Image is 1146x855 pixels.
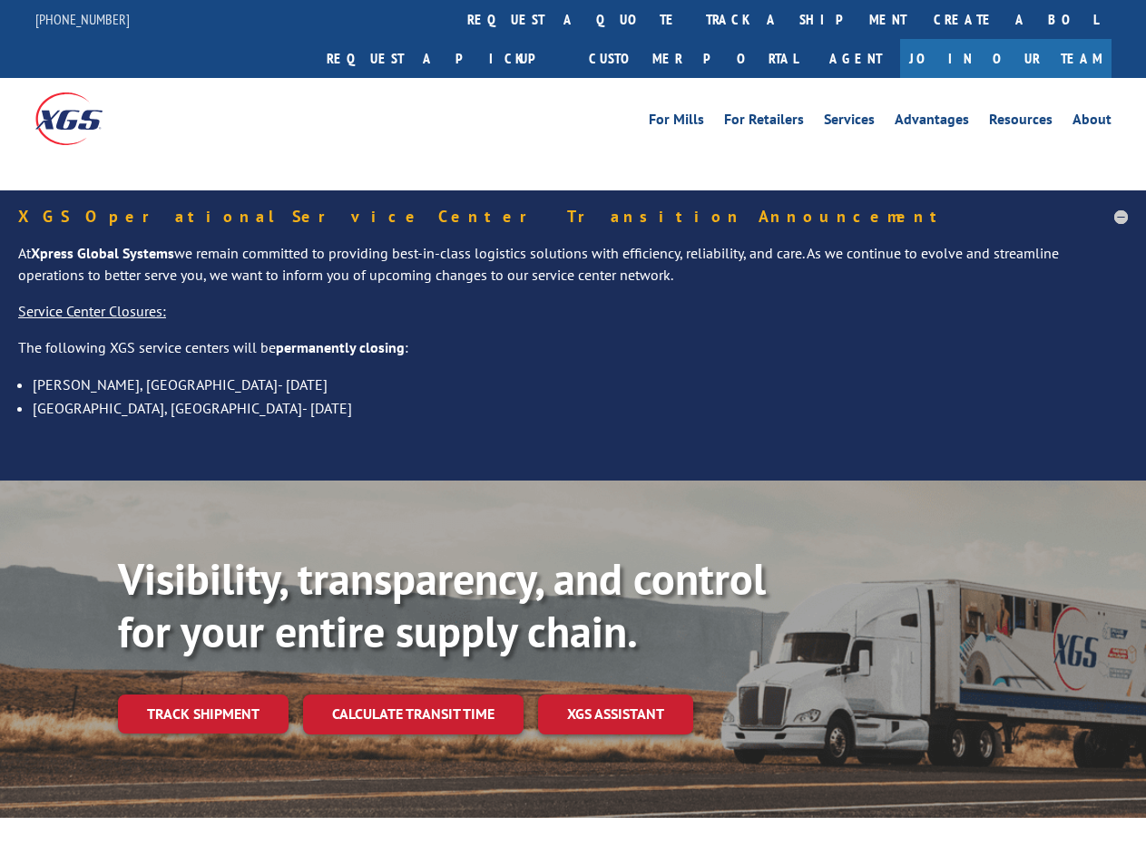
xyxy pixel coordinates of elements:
a: Advantages [895,112,969,132]
p: At we remain committed to providing best-in-class logistics solutions with efficiency, reliabilit... [18,243,1128,301]
a: About [1073,112,1112,132]
a: Request a pickup [313,39,575,78]
a: Calculate transit time [303,695,524,734]
a: XGS ASSISTANT [538,695,693,734]
a: [PHONE_NUMBER] [35,10,130,28]
a: Services [824,112,875,132]
li: [PERSON_NAME], [GEOGRAPHIC_DATA]- [DATE] [33,373,1128,396]
a: Track shipment [118,695,289,733]
li: [GEOGRAPHIC_DATA], [GEOGRAPHIC_DATA]- [DATE] [33,396,1128,420]
a: Agent [811,39,900,78]
a: For Retailers [724,112,804,132]
u: Service Center Closures: [18,302,166,320]
a: Resources [989,112,1053,132]
strong: Xpress Global Systems [31,244,174,262]
p: The following XGS service centers will be : [18,337,1128,374]
a: Customer Portal [575,39,811,78]
h5: XGS Operational Service Center Transition Announcement [18,209,1128,225]
a: Join Our Team [900,39,1112,78]
b: Visibility, transparency, and control for your entire supply chain. [118,550,766,659]
a: For Mills [649,112,704,132]
strong: permanently closing [276,338,405,356]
